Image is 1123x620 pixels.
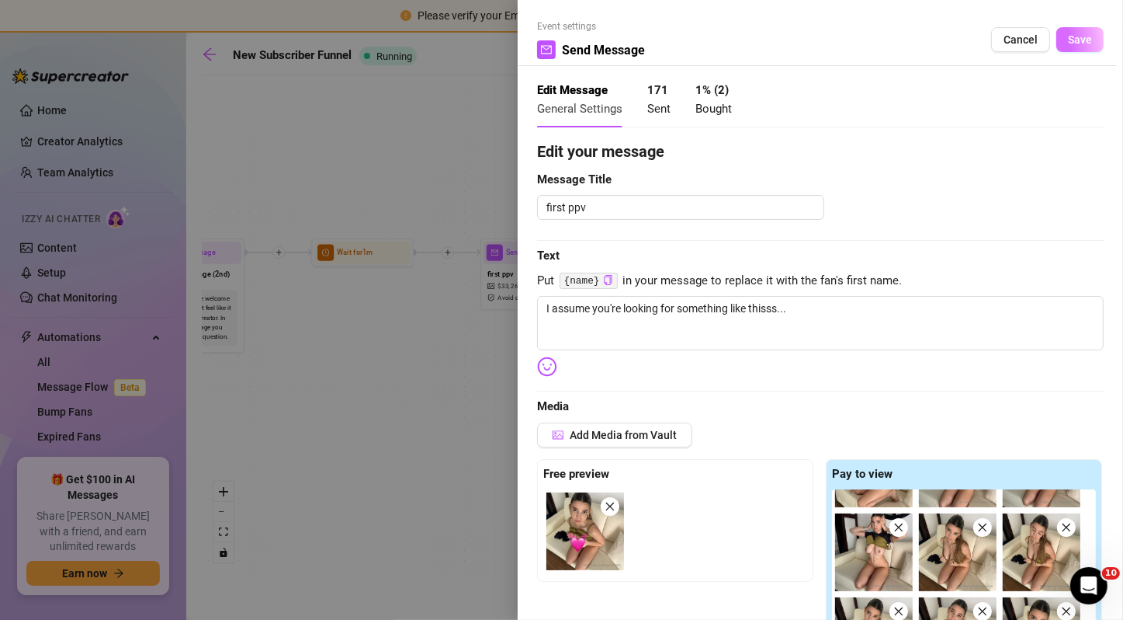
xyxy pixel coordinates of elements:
code: {name} [560,273,618,289]
span: General Settings [537,102,622,116]
strong: 1 % ( 2 ) [695,83,729,97]
strong: Free preview [543,467,609,481]
button: Save [1056,27,1104,52]
strong: Message Title [537,172,612,186]
span: close [1061,522,1072,533]
strong: Media [537,399,569,413]
span: copy [603,275,613,285]
span: Event settings [537,19,645,34]
strong: Edit your message [537,142,664,161]
span: close [893,606,904,617]
strong: Pay to view [832,467,893,481]
img: media [835,514,913,591]
span: picture [553,430,563,441]
span: close [977,522,988,533]
button: Cancel [991,27,1050,52]
span: close [1061,606,1072,617]
strong: Text [537,249,560,263]
button: Click to Copy [603,275,613,287]
img: svg%3e [537,357,557,377]
span: close [977,606,988,617]
span: Sent [647,102,671,116]
img: media [919,514,996,591]
strong: Edit Message [537,83,608,97]
span: Put in your message to replace it with the fan's first name. [537,272,1104,291]
img: media [546,493,624,570]
textarea: first ppv [537,195,824,220]
span: close [893,522,904,533]
strong: 171 [647,83,668,97]
span: Save [1068,33,1092,46]
button: Add Media from Vault [537,423,692,448]
span: Cancel [1003,33,1038,46]
span: Send Message [562,40,645,60]
span: close [605,501,615,512]
span: mail [541,44,552,55]
span: Bought [695,102,732,116]
span: 10 [1102,567,1120,580]
textarea: I assume you're looking for something like thisss... [537,296,1104,350]
img: media [1003,514,1080,591]
span: Add Media from Vault [570,429,677,441]
iframe: Intercom live chat [1070,567,1107,604]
